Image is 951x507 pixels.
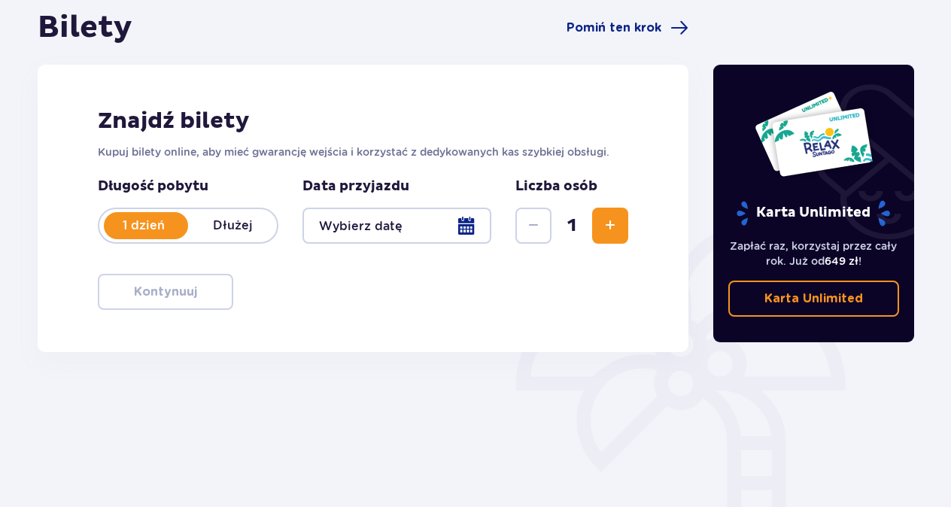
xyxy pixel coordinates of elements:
[754,90,874,178] img: Dwie karty całoroczne do Suntago z napisem 'UNLIMITED RELAX', na białym tle z tropikalnymi liśćmi...
[554,214,589,237] span: 1
[99,217,188,234] p: 1 dzień
[98,107,628,135] h2: Znajdź bilety
[592,208,628,244] button: Zwiększ
[735,200,892,226] p: Karta Unlimited
[38,9,132,47] h1: Bilety
[134,284,197,300] p: Kontynuuj
[98,144,628,159] p: Kupuj bilety online, aby mieć gwarancję wejścia i korzystać z dedykowanych kas szybkiej obsługi.
[302,178,409,196] p: Data przyjazdu
[567,20,661,36] span: Pomiń ten krok
[728,238,900,269] p: Zapłać raz, korzystaj przez cały rok. Już od !
[98,178,278,196] p: Długość pobytu
[825,255,858,267] span: 649 zł
[515,178,597,196] p: Liczba osób
[728,281,900,317] a: Karta Unlimited
[188,217,277,234] p: Dłużej
[764,290,863,307] p: Karta Unlimited
[515,208,551,244] button: Zmniejsz
[567,19,688,37] a: Pomiń ten krok
[98,274,233,310] button: Kontynuuj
